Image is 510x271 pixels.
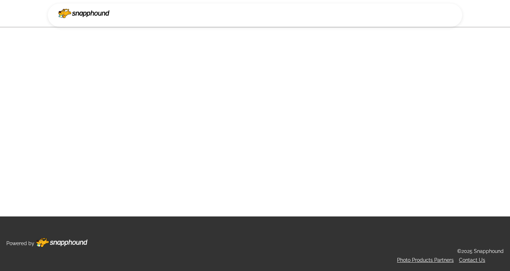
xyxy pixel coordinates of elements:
p: Powered by [6,239,34,248]
img: Footer [36,238,87,247]
a: Contact Us [459,257,485,263]
a: Photo Products Partners [397,257,454,263]
p: ©2025 Snapphound [457,247,504,256]
img: Snapphound Logo [58,9,109,18]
